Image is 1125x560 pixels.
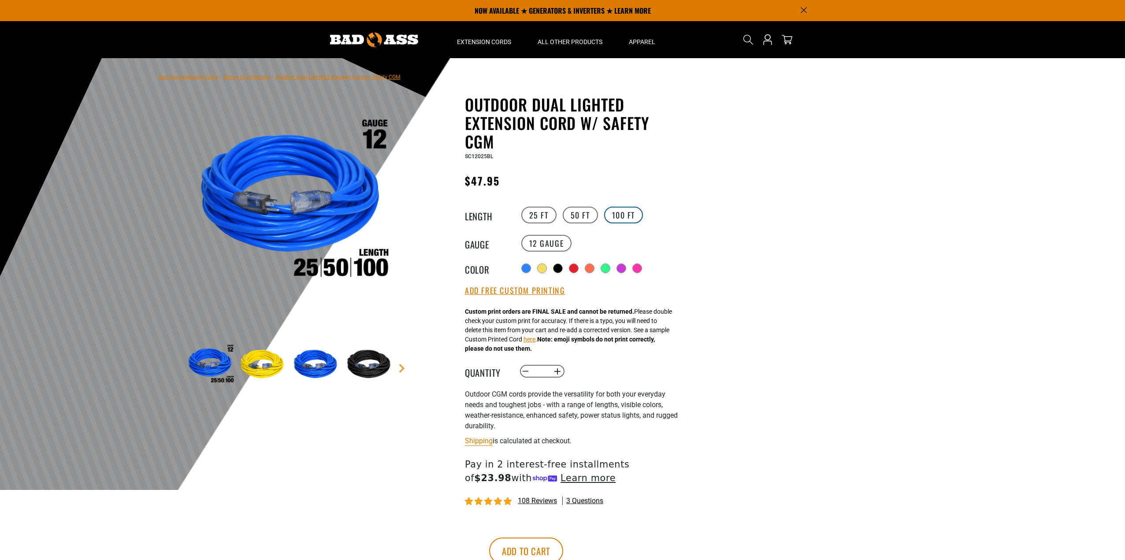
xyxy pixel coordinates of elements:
span: All Other Products [538,38,602,46]
div: Please double check your custom print for accuracy. If there is a typo, you will need to delete t... [465,307,672,353]
span: Outdoor CGM cords provide the versatility for both your everyday needs and toughest jobs - with a... [465,390,678,430]
label: Quantity [465,366,509,377]
summary: All Other Products [524,21,616,58]
img: Black [345,339,396,390]
nav: breadcrumbs [159,71,400,82]
img: Yellow [238,339,289,390]
span: › [220,74,222,80]
a: Return to Collection [223,74,270,80]
label: 100 FT [604,207,643,223]
span: › [272,74,274,80]
span: Extension Cords [457,38,511,46]
img: Blue [291,339,342,390]
strong: Note: emoji symbols do not print correctly, please do not use them. [465,336,655,352]
a: Shipping [465,437,493,445]
span: 108 reviews [518,497,557,505]
div: is calculated at checkout. [465,435,681,447]
a: Next [397,364,406,373]
label: 25 FT [521,207,557,223]
legend: Length [465,209,509,221]
summary: Apparel [616,21,668,58]
h1: Outdoor Dual Lighted Extension Cord w/ Safety CGM [465,95,681,151]
span: SC12025BL [465,153,493,159]
label: 50 FT [563,207,598,223]
strong: Custom print orders are FINAL SALE and cannot be returned. [465,308,634,315]
button: here [524,335,535,344]
span: 4.81 stars [465,497,513,506]
legend: Gauge [465,237,509,249]
summary: Search [741,33,755,47]
span: 3 questions [566,496,603,506]
button: Add Free Custom Printing [465,286,565,296]
span: Outdoor Dual Lighted Extension Cord w/ Safety CGM [275,74,400,80]
summary: Extension Cords [444,21,524,58]
img: Bad Ass Extension Cords [330,33,418,47]
label: 12 Gauge [521,235,572,252]
a: Bad Ass Extension Cords [159,74,218,80]
legend: Color [465,263,509,274]
span: $47.95 [465,173,500,189]
span: Apparel [629,38,655,46]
